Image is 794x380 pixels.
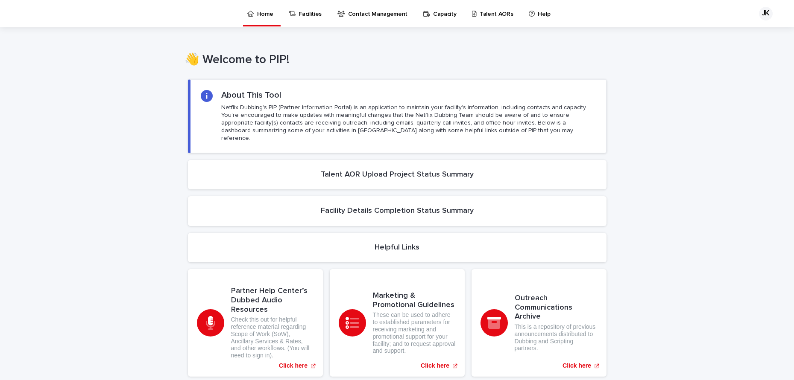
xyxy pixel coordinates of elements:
h1: 👋 Welcome to PIP! [185,53,603,67]
h3: Partner Help Center’s Dubbed Audio Resources [231,287,314,314]
a: Click here [188,269,323,377]
a: Click here [330,269,465,377]
h2: About This Tool [221,90,281,100]
p: Check this out for helpful reference material regarding Scope of Work (SoW), Ancillary Services &... [231,316,314,359]
div: JK [759,7,773,20]
p: Click here [421,362,449,369]
h2: Facility Details Completion Status Summary [321,206,474,216]
p: These can be used to adhere to established parameters for receiving marketing and promotional sup... [373,311,456,354]
h3: Outreach Communications Archive [515,294,598,322]
p: Click here [279,362,308,369]
h2: Talent AOR Upload Project Status Summary [321,170,474,180]
p: This is a repository of previous announcements distributed to Dubbing and Scripting partners. [515,323,598,352]
a: Click here [472,269,606,377]
p: Netflix Dubbing's PIP (Partner Information Portal) is an application to maintain your facility's ... [221,104,595,142]
p: Click here [563,362,591,369]
h2: Helpful Links [375,243,419,252]
h3: Marketing & Promotional Guidelines [373,291,456,310]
